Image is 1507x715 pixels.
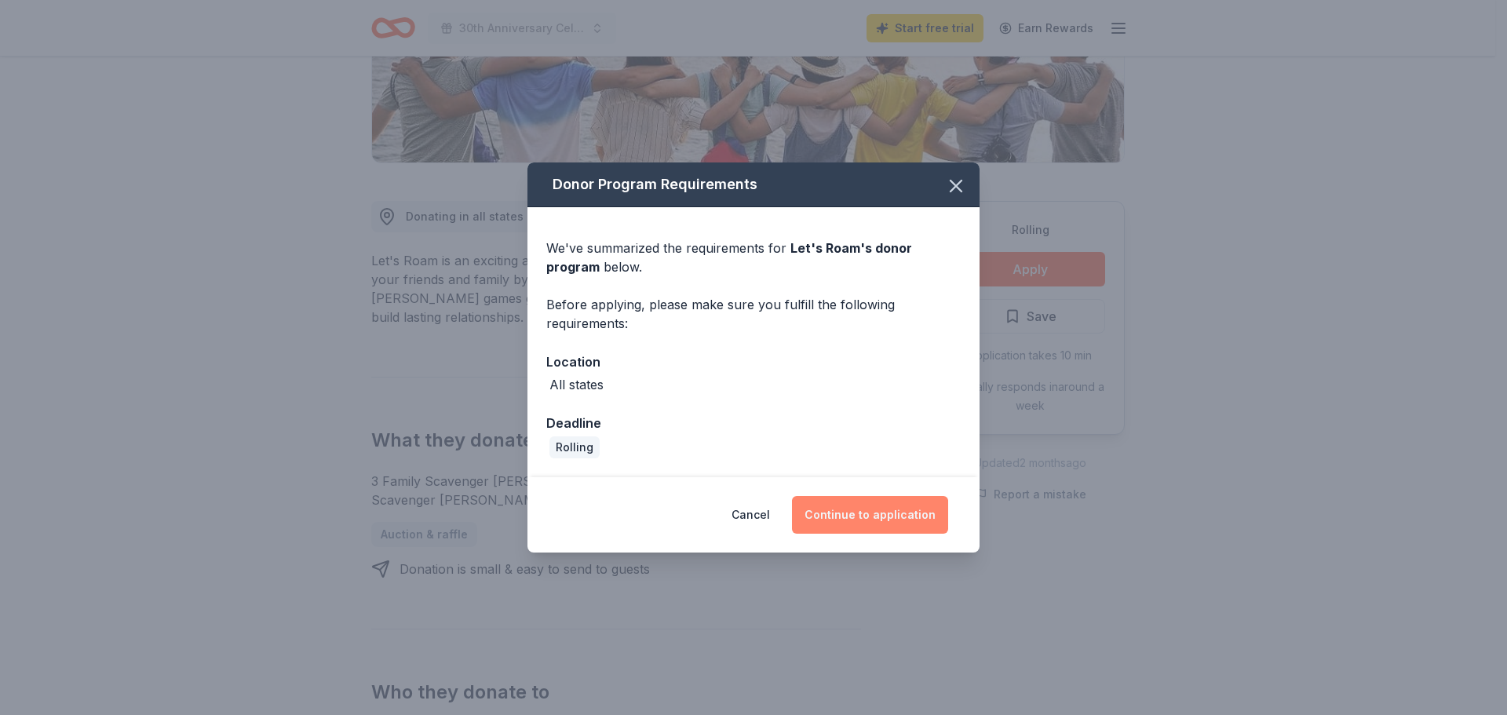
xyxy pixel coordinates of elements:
[549,436,600,458] div: Rolling
[546,413,961,433] div: Deadline
[732,496,770,534] button: Cancel
[792,496,948,534] button: Continue to application
[546,239,961,276] div: We've summarized the requirements for below.
[549,375,604,394] div: All states
[546,352,961,372] div: Location
[527,162,980,207] div: Donor Program Requirements
[546,295,961,333] div: Before applying, please make sure you fulfill the following requirements:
